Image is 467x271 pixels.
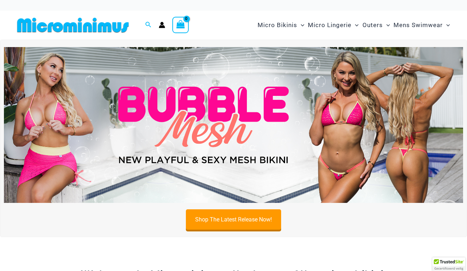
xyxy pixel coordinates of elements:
a: OutersMenu ToggleMenu Toggle [361,14,392,36]
a: Micro LingerieMenu ToggleMenu Toggle [306,14,360,36]
img: MM SHOP LOGO FLAT [14,17,132,33]
a: Search icon link [145,21,152,30]
span: Micro Lingerie [308,16,351,34]
img: Bubble Mesh Highlight Pink [4,47,463,203]
span: Micro Bikinis [258,16,297,34]
span: Menu Toggle [443,16,450,34]
a: Mens SwimwearMenu ToggleMenu Toggle [392,14,452,36]
span: Mens Swimwear [394,16,443,34]
div: TrustedSite Certified [432,257,465,271]
a: Micro BikinisMenu ToggleMenu Toggle [256,14,306,36]
a: Shop The Latest Release Now! [186,209,281,230]
a: Account icon link [159,22,165,28]
a: View Shopping Cart, empty [172,17,189,33]
span: Menu Toggle [351,16,359,34]
span: Outers [362,16,383,34]
nav: Site Navigation [255,13,453,37]
span: Menu Toggle [383,16,390,34]
span: Menu Toggle [297,16,304,34]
